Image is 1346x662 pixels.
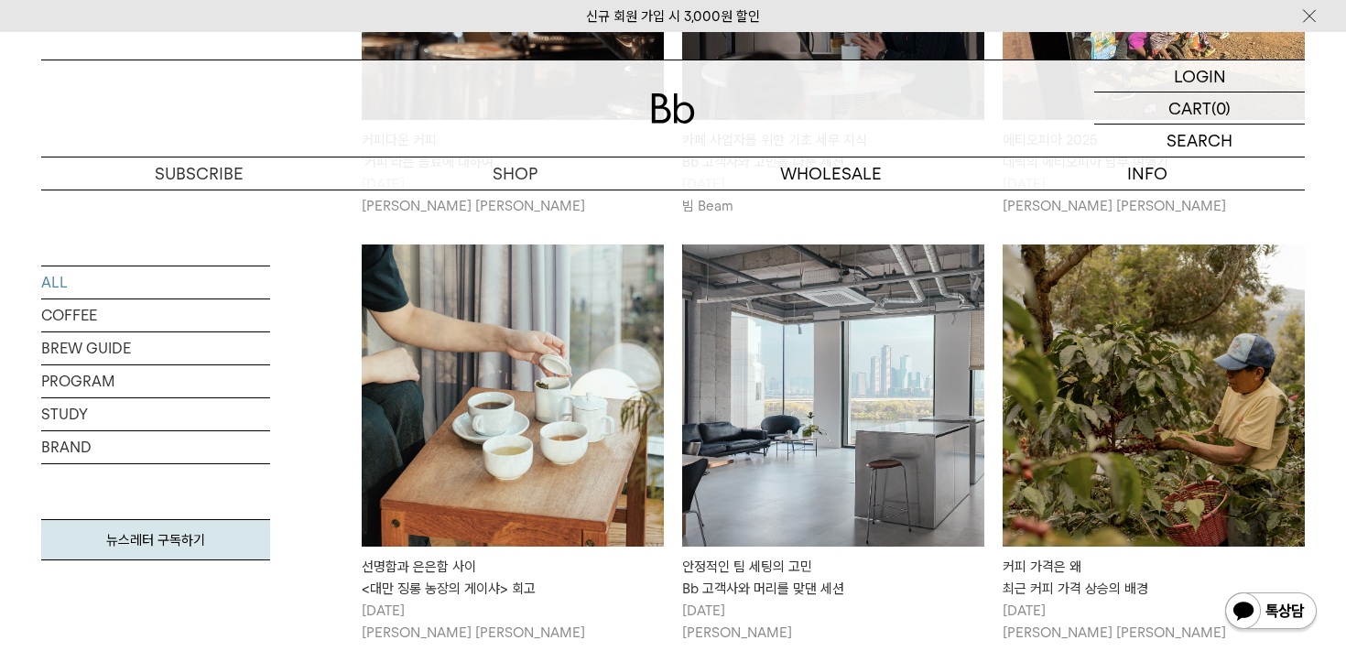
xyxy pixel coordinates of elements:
img: 안정적인 팀 세팅의 고민 Bb 고객사와 머리를 맞댄 세션 [682,244,984,547]
a: COFFEE [41,299,270,331]
a: LOGIN [1094,60,1305,92]
a: SHOP [357,157,673,190]
p: CART [1168,92,1211,124]
p: LOGIN [1174,60,1226,92]
a: BREW GUIDE [41,332,270,364]
p: INFO [989,157,1305,190]
p: [DATE] 빔 Beam [682,173,984,217]
p: [DATE] [PERSON_NAME] [PERSON_NAME] [1003,600,1305,644]
p: [DATE] [PERSON_NAME] [PERSON_NAME] [362,173,664,217]
a: 안정적인 팀 세팅의 고민 Bb 고객사와 머리를 맞댄 세션 안정적인 팀 세팅의 고민Bb 고객사와 머리를 맞댄 세션 [DATE][PERSON_NAME] [682,244,984,644]
a: 선명함과 은은함 사이 <대만 징롱 농장의 게이샤> 회고 선명함과 은은함 사이<대만 징롱 농장의 게이샤> 회고 [DATE][PERSON_NAME] [PERSON_NAME] [362,244,664,644]
div: 커피 가격은 왜 최근 커피 가격 상승의 배경 [1003,556,1305,600]
p: [DATE] [PERSON_NAME] [PERSON_NAME] [362,600,664,644]
img: 로고 [651,93,695,124]
a: BRAND [41,431,270,463]
p: SEARCH [1167,125,1232,157]
a: STUDY [41,398,270,430]
p: [DATE] [PERSON_NAME] [PERSON_NAME] [1003,173,1305,217]
a: 커피 가격은 왜최근 커피 가격 상승의 배경 커피 가격은 왜최근 커피 가격 상승의 배경 [DATE][PERSON_NAME] [PERSON_NAME] [1003,244,1305,644]
a: PROGRAM [41,365,270,397]
a: ALL [41,266,270,298]
div: 안정적인 팀 세팅의 고민 Bb 고객사와 머리를 맞댄 세션 [682,556,984,600]
div: 선명함과 은은함 사이 <대만 징롱 농장의 게이샤> 회고 [362,556,664,600]
a: SUBSCRIBE [41,157,357,190]
p: [DATE] [PERSON_NAME] [682,600,984,644]
img: 카카오톡 채널 1:1 채팅 버튼 [1223,591,1319,635]
a: 뉴스레터 구독하기 [41,519,270,560]
p: WHOLESALE [673,157,989,190]
img: 선명함과 은은함 사이 <대만 징롱 농장의 게이샤> 회고 [362,244,664,547]
img: 커피 가격은 왜최근 커피 가격 상승의 배경 [1003,244,1305,547]
p: (0) [1211,92,1231,124]
a: 신규 회원 가입 시 3,000원 할인 [586,8,760,25]
a: CART (0) [1094,92,1305,125]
